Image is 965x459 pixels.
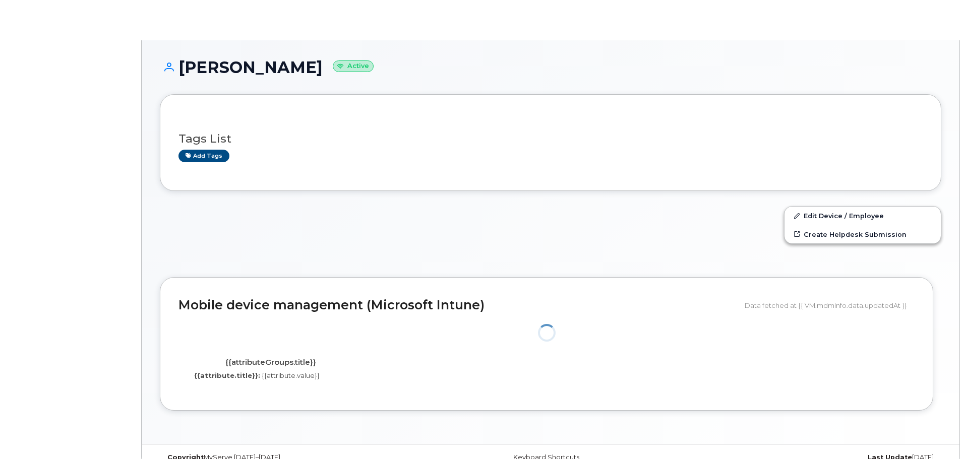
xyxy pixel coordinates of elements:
h4: {{attributeGroups.title}} [186,358,355,367]
label: {{attribute.title}}: [194,371,260,380]
h3: Tags List [178,133,923,145]
small: Active [333,60,374,72]
h2: Mobile device management (Microsoft Intune) [178,298,737,312]
span: {{attribute.value}} [262,371,320,379]
a: Edit Device / Employee [785,207,941,225]
h1: [PERSON_NAME] [160,58,941,76]
div: Data fetched at {{ VM.mdmInfo.data.updatedAt }} [745,296,915,315]
a: Create Helpdesk Submission [785,225,941,243]
a: Add tags [178,150,229,162]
